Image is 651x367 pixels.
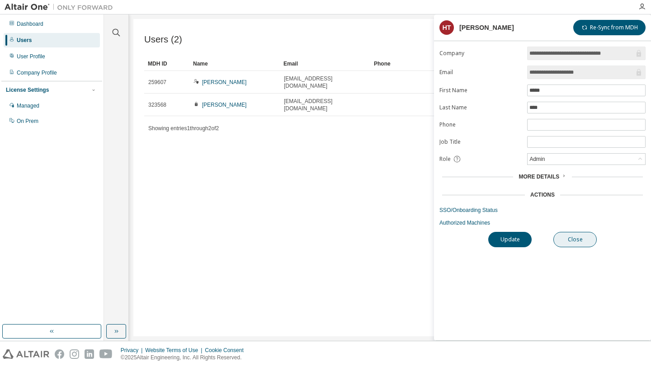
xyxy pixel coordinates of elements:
div: Company Profile [17,69,57,76]
img: altair_logo.svg [3,349,49,359]
div: On Prem [17,118,38,125]
div: Actions [530,191,555,198]
div: Managed [17,102,39,109]
div: MDH ID [148,56,186,71]
img: youtube.svg [99,349,113,359]
div: Privacy [121,347,145,354]
button: Update [488,232,532,247]
img: linkedin.svg [85,349,94,359]
div: Admin [528,154,546,164]
div: Website Terms of Use [145,347,205,354]
label: Job Title [439,138,522,146]
label: Phone [439,121,522,128]
span: Role [439,155,451,163]
p: © 2025 Altair Engineering, Inc. All Rights Reserved. [121,354,249,362]
img: instagram.svg [70,349,79,359]
img: facebook.svg [55,349,64,359]
div: [PERSON_NAME] [459,24,514,31]
button: Re-Sync from MDH [573,20,646,35]
a: [PERSON_NAME] [202,79,247,85]
div: Users [17,37,32,44]
div: Phone [374,56,457,71]
div: Cookie Consent [205,347,249,354]
div: HT [439,20,454,35]
label: First Name [439,87,522,94]
span: 259607 [148,79,166,86]
a: Authorized Machines [439,219,646,226]
span: Users (2) [144,34,182,45]
div: Admin [528,154,645,165]
label: Company [439,50,522,57]
label: Last Name [439,104,522,111]
span: [EMAIL_ADDRESS][DOMAIN_NAME] [284,98,366,112]
img: Altair One [5,3,118,12]
span: [EMAIL_ADDRESS][DOMAIN_NAME] [284,75,366,89]
label: Email [439,69,522,76]
button: Close [553,232,597,247]
div: User Profile [17,53,45,60]
span: More Details [519,174,559,180]
div: License Settings [6,86,49,94]
div: Email [283,56,367,71]
span: 323568 [148,101,166,108]
a: SSO/Onboarding Status [439,207,646,214]
span: Showing entries 1 through 2 of 2 [148,125,219,132]
div: Name [193,56,276,71]
a: [PERSON_NAME] [202,102,247,108]
div: Dashboard [17,20,43,28]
